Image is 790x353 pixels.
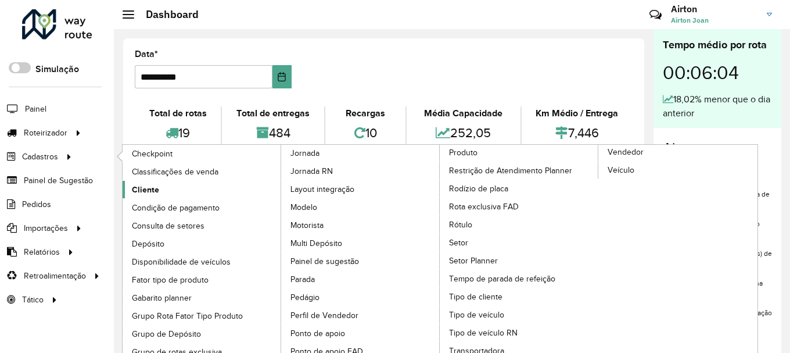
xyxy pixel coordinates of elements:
span: Retroalimentação [24,270,86,282]
span: Rota exclusiva FAD [449,201,519,213]
h2: Dashboard [134,8,199,21]
span: Jornada [290,147,319,159]
a: Condição de pagamento [123,199,282,216]
a: Checkpoint [123,145,282,162]
div: 19 [138,120,218,145]
a: Setor [440,234,599,251]
span: Multi Depósito [290,237,342,249]
span: Jornada RN [290,165,333,177]
a: Consulta de setores [123,217,282,234]
a: Rota exclusiva FAD [440,198,599,215]
a: Grupo de Depósito [123,325,282,343]
span: Restrição de Atendimento Planner [449,165,572,177]
span: Tático [22,294,44,306]
h3: Airton [671,3,758,15]
div: 484 [225,120,321,145]
span: Produto [449,147,477,159]
span: Pedágio [290,291,319,304]
a: Depósito [123,235,282,252]
span: Importações [24,222,68,234]
div: 7,446 [525,120,630,145]
a: Rótulo [440,216,599,233]
span: Painel de Sugestão [24,174,93,187]
a: Perfil de Vendedor [281,306,440,324]
span: Rodízio de placa [449,183,508,195]
div: Total de rotas [138,106,218,120]
span: Roteirizador [24,127,67,139]
a: Contato Rápido [643,2,668,27]
span: Condição de pagamento [132,202,220,214]
span: Cadastros [22,151,58,163]
div: Tempo médio por rota [663,37,772,53]
span: Grupo Rota Fator Tipo Produto [132,310,243,322]
span: Modelo [290,201,317,213]
a: Jornada RN [281,162,440,180]
span: Setor [449,237,468,249]
a: Veículo [598,161,757,179]
a: Painel de sugestão [281,252,440,270]
a: Ponto de apoio [281,325,440,342]
a: Gabarito planner [123,289,282,306]
div: Recargas [328,106,403,120]
span: Cliente [132,184,159,196]
a: Cliente [123,181,282,198]
span: Vendedor [608,146,644,158]
div: Total de entregas [225,106,321,120]
a: Parada [281,270,440,288]
span: Disponibilidade de veículos [132,256,231,268]
div: Km Médio / Entrega [525,106,630,120]
h4: Alertas [663,140,772,156]
span: Layout integração [290,183,354,195]
a: Modelo [281,198,440,216]
a: Fator tipo de produto [123,271,282,288]
span: Gabarito planner [132,292,192,304]
span: Airton Joan [671,15,758,26]
a: Grupo Rota Fator Tipo Produto [123,307,282,325]
span: Tipo de veículo RN [449,327,518,339]
span: Tipo de cliente [449,291,502,303]
div: Média Capacidade [410,106,517,120]
a: Rodízio de placa [440,180,599,197]
span: Ponto de apoio [290,327,345,340]
span: Classificações de venda [132,166,218,178]
button: Choose Date [272,65,292,88]
label: Simulação [35,62,79,76]
div: 10 [328,120,403,145]
span: Parada [290,273,315,286]
a: Tipo de cliente [440,288,599,305]
span: Motorista [290,219,324,231]
span: Painel [25,103,46,115]
span: Rótulo [449,219,472,231]
a: Restrição de Atendimento Planner [440,162,599,179]
a: Multi Depósito [281,234,440,252]
span: Pedidos [22,198,51,211]
a: Disponibilidade de veículos [123,253,282,270]
span: Fator tipo de produto [132,274,209,286]
span: Grupo de Depósito [132,328,201,340]
span: Setor Planner [449,255,498,267]
a: Tempo de parada de refeição [440,270,599,287]
a: Tipo de veículo [440,306,599,323]
span: Depósito [132,238,164,250]
span: Tipo de veículo [449,309,504,321]
div: 18,02% menor que o dia anterior [663,92,772,120]
a: Layout integração [281,180,440,198]
a: Motorista [281,216,440,234]
a: Setor Planner [440,252,599,269]
span: Painel de sugestão [290,255,359,268]
span: Tempo de parada de refeição [449,273,555,285]
span: Relatórios [24,246,60,258]
div: 252,05 [410,120,517,145]
a: Tipo de veículo RN [440,324,599,341]
div: 00:06:04 [663,53,772,92]
span: Perfil de Vendedor [290,309,358,322]
a: Pedágio [281,288,440,306]
label: Data [135,47,158,61]
span: Checkpoint [132,148,173,160]
a: Classificações de venda [123,163,282,180]
span: Veículo [608,164,634,176]
span: Consulta de setores [132,220,204,232]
